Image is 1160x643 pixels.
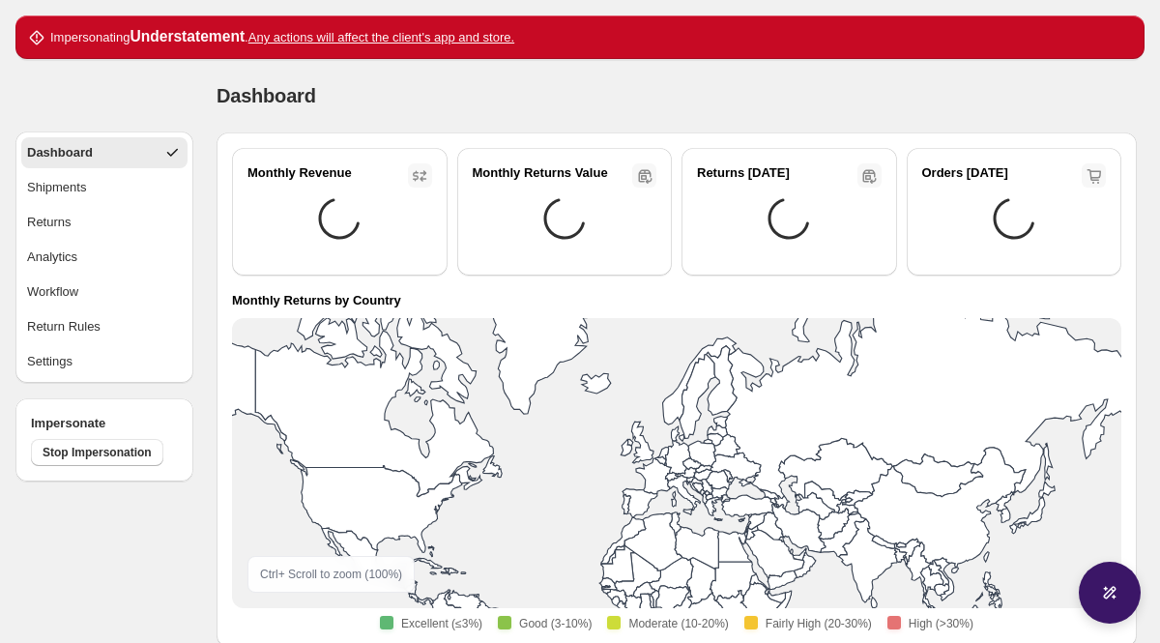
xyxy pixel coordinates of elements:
[27,213,72,232] span: Returns
[27,248,77,267] span: Analytics
[27,178,86,197] span: Shipments
[248,30,514,44] u: Any actions will affect the client's app and store.
[21,207,188,238] button: Returns
[697,163,790,183] h2: Returns [DATE]
[217,85,316,106] span: Dashboard
[232,291,401,310] h4: Monthly Returns by Country
[21,172,188,203] button: Shipments
[21,277,188,307] button: Workflow
[130,28,245,44] strong: Understatement
[50,27,514,47] p: Impersonating .
[21,242,188,273] button: Analytics
[401,616,482,631] span: Excellent (≤3%)
[43,445,152,460] span: Stop Impersonation
[27,352,72,371] span: Settings
[519,616,592,631] span: Good (3-10%)
[27,282,78,302] span: Workflow
[21,311,188,342] button: Return Rules
[21,137,188,168] button: Dashboard
[31,414,178,433] h4: Impersonate
[922,163,1008,183] h2: Orders [DATE]
[766,616,872,631] span: Fairly High (20-30%)
[628,616,728,631] span: Moderate (10-20%)
[27,143,93,162] span: Dashboard
[473,163,608,183] h2: Monthly Returns Value
[31,439,163,466] button: Stop Impersonation
[21,346,188,377] button: Settings
[247,163,352,183] h2: Monthly Revenue
[247,556,415,593] div: Ctrl + Scroll to zoom ( 100 %)
[909,616,973,631] span: High (>30%)
[27,317,101,336] span: Return Rules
